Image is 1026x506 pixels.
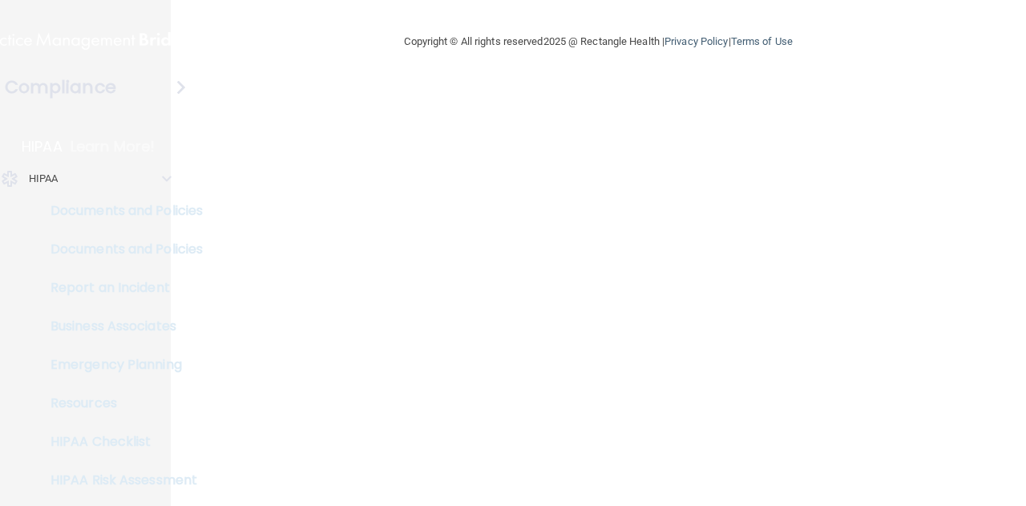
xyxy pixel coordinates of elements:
[10,472,229,488] p: HIPAA Risk Assessment
[664,35,728,47] a: Privacy Policy
[71,137,156,156] p: Learn More!
[22,137,63,156] p: HIPAA
[10,434,229,450] p: HIPAA Checklist
[10,357,229,373] p: Emergency Planning
[5,76,116,99] h4: Compliance
[306,16,891,67] div: Copyright © All rights reserved 2025 @ Rectangle Health | |
[29,169,59,188] p: HIPAA
[10,318,229,334] p: Business Associates
[10,203,229,219] p: Documents and Policies
[10,395,229,411] p: Resources
[10,280,229,296] p: Report an Incident
[731,35,793,47] a: Terms of Use
[10,241,229,257] p: Documents and Policies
